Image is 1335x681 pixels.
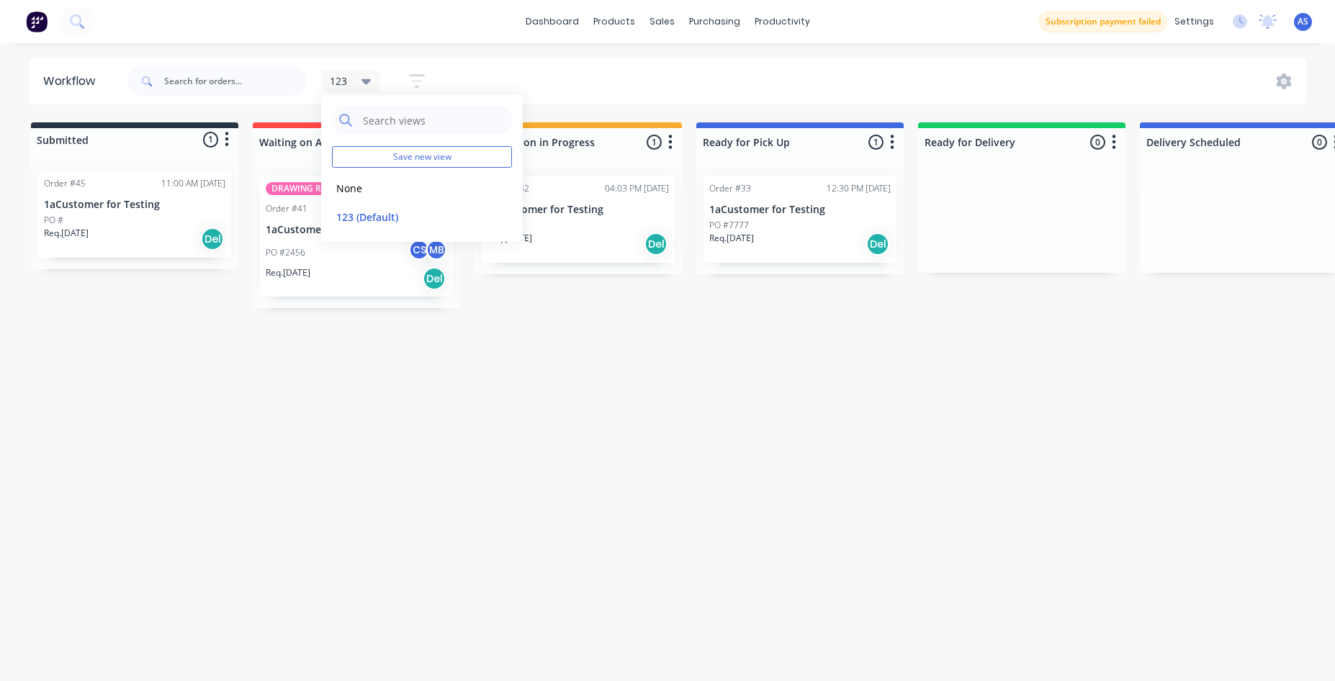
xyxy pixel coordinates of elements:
[266,202,307,215] div: Order #41
[38,171,231,258] div: Order #4511:00 AM [DATE]1aCustomer for TestingPO #Req.[DATE]Del
[518,11,586,32] a: dashboard
[482,176,675,263] div: Order #4204:03 PM [DATE]1aCustomer for TestingPO #Req.[DATE]Del
[709,182,751,195] div: Order #33
[26,11,48,32] img: Factory
[487,204,669,216] p: 1aCustomer for Testing
[332,146,512,168] button: Save new view
[361,106,505,135] input: Search views
[709,204,891,216] p: 1aCustomer for Testing
[682,11,747,32] div: purchasing
[260,176,453,297] div: DRAWING REQUIREDOver RoadOrder #4104:00 PM [DATE]1aCustomer for TestingPO #2456CSMBReq.[DATE]Del
[709,232,754,245] p: Req. [DATE]
[332,209,485,225] button: 123 (Default)
[642,11,682,32] div: sales
[266,182,365,195] div: DRAWING REQUIRED
[423,267,446,290] div: Del
[827,182,891,195] div: 12:30 PM [DATE]
[644,233,667,256] div: Del
[44,177,86,190] div: Order #45
[266,224,447,236] p: 1aCustomer for Testing
[408,239,430,261] div: CS
[1167,11,1221,32] div: settings
[709,219,749,232] p: PO #7777
[44,214,63,227] p: PO #
[1039,11,1167,32] button: Subscription payment failed
[164,67,307,96] input: Search for orders...
[266,266,310,279] p: Req. [DATE]
[866,233,889,256] div: Del
[43,73,102,90] div: Workflow
[44,227,89,240] p: Req. [DATE]
[44,199,225,211] p: 1aCustomer for Testing
[201,227,224,251] div: Del
[332,180,485,197] button: None
[747,11,817,32] div: productivity
[704,176,896,263] div: Order #3312:30 PM [DATE]1aCustomer for TestingPO #7777Req.[DATE]Del
[605,182,669,195] div: 04:03 PM [DATE]
[161,177,225,190] div: 11:00 AM [DATE]
[426,239,447,261] div: MB
[1298,15,1308,28] span: AS
[586,11,642,32] div: products
[266,246,305,259] p: PO #2456
[330,73,347,89] span: 123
